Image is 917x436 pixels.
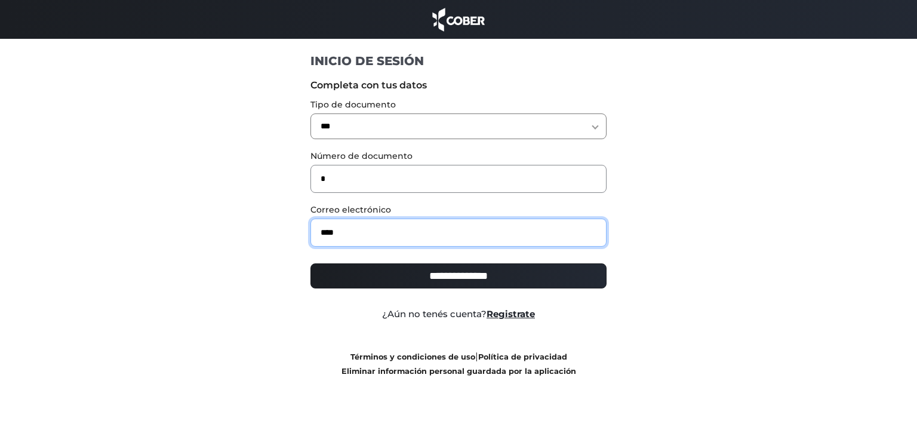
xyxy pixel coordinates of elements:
label: Tipo de documento [310,99,607,111]
a: Registrate [487,308,535,320]
div: | [301,349,616,378]
label: Correo electrónico [310,204,607,216]
label: Completa con tus datos [310,78,607,93]
div: ¿Aún no tenés cuenta? [301,308,616,321]
a: Eliminar información personal guardada por la aplicación [341,367,576,376]
h1: INICIO DE SESIÓN [310,53,607,69]
img: cober_marca.png [429,6,488,33]
label: Número de documento [310,150,607,162]
a: Términos y condiciones de uso [350,352,475,361]
a: Política de privacidad [478,352,567,361]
